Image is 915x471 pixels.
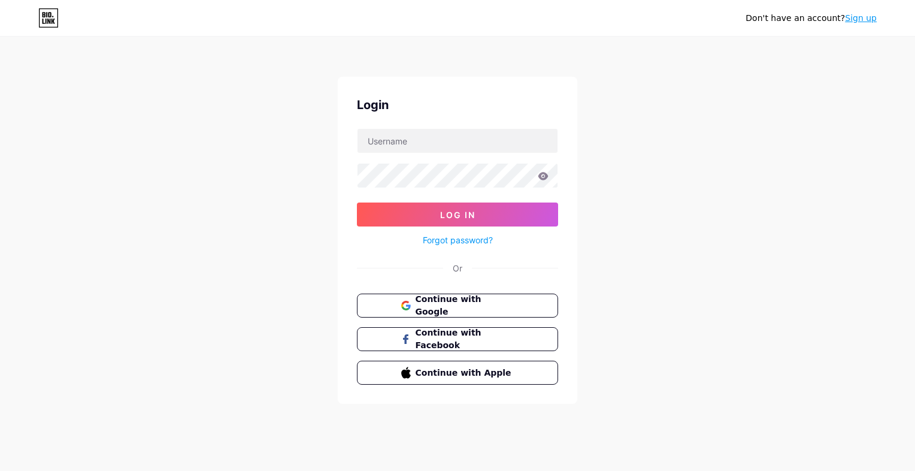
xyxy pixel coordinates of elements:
[357,203,558,227] button: Log In
[357,327,558,351] button: Continue with Facebook
[357,129,558,153] input: Username
[357,361,558,385] button: Continue with Apple
[416,327,514,352] span: Continue with Facebook
[423,234,493,246] a: Forgot password?
[453,262,462,274] div: Or
[357,96,558,114] div: Login
[440,210,475,220] span: Log In
[845,13,877,23] a: Sign up
[746,12,877,25] div: Don't have an account?
[416,367,514,379] span: Continue with Apple
[416,293,514,318] span: Continue with Google
[357,294,558,318] button: Continue with Google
